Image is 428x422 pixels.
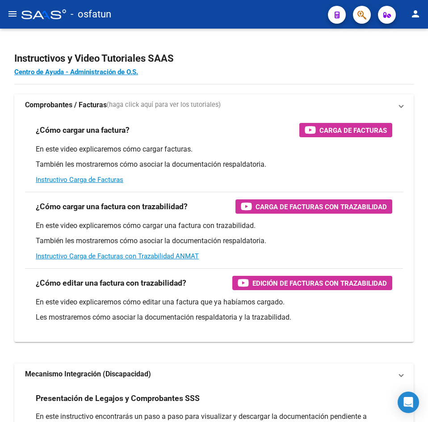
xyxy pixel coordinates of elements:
[25,100,107,110] strong: Comprobantes / Facturas
[107,100,221,110] span: (haga click aquí para ver los tutoriales)
[235,199,392,214] button: Carga de Facturas con Trazabilidad
[14,68,138,76] a: Centro de Ayuda - Administración de O.S.
[410,8,421,19] mat-icon: person
[36,297,392,307] p: En este video explicaremos cómo editar una factura que ya habíamos cargado.
[14,94,414,116] mat-expansion-panel-header: Comprobantes / Facturas(haga click aquí para ver los tutoriales)
[7,8,18,19] mat-icon: menu
[36,312,392,322] p: Les mostraremos cómo asociar la documentación respaldatoria y la trazabilidad.
[232,276,392,290] button: Edición de Facturas con Trazabilidad
[71,4,111,24] span: - osfatun
[299,123,392,137] button: Carga de Facturas
[14,50,414,67] h2: Instructivos y Video Tutoriales SAAS
[252,278,387,289] span: Edición de Facturas con Trazabilidad
[14,363,414,385] mat-expansion-panel-header: Mecanismo Integración (Discapacidad)
[36,236,392,246] p: También les mostraremos cómo asociar la documentación respaldatoria.
[36,144,392,154] p: En este video explicaremos cómo cargar facturas.
[256,201,387,212] span: Carga de Facturas con Trazabilidad
[36,176,123,184] a: Instructivo Carga de Facturas
[25,369,151,379] strong: Mecanismo Integración (Discapacidad)
[14,116,414,342] div: Comprobantes / Facturas(haga click aquí para ver los tutoriales)
[398,392,419,413] div: Open Intercom Messenger
[36,200,188,213] h3: ¿Cómo cargar una factura con trazabilidad?
[36,277,186,289] h3: ¿Cómo editar una factura con trazabilidad?
[319,125,387,136] span: Carga de Facturas
[36,392,200,405] h3: Presentación de Legajos y Comprobantes SSS
[36,124,130,136] h3: ¿Cómo cargar una factura?
[36,160,392,169] p: También les mostraremos cómo asociar la documentación respaldatoria.
[36,221,392,231] p: En este video explicaremos cómo cargar una factura con trazabilidad.
[36,252,199,260] a: Instructivo Carga de Facturas con Trazabilidad ANMAT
